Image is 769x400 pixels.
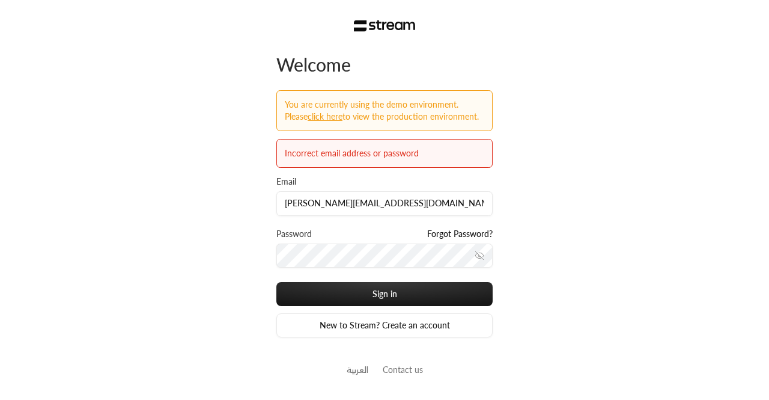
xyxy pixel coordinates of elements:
a: New to Stream? Create an account [276,313,493,337]
a: Contact us [383,365,423,375]
label: Password [276,228,312,240]
div: Incorrect email address or password [285,147,484,159]
a: العربية [347,358,368,381]
button: toggle password visibility [470,246,489,265]
button: Sign in [276,282,493,306]
div: You are currently using the demo environment. Please to view the production environment. [285,99,484,123]
img: Stream Logo [354,20,416,32]
button: Contact us [383,363,423,376]
a: Click here [308,111,342,122]
label: Email [276,176,296,188]
a: Forgot Password? [427,228,493,240]
span: Welcome [276,54,351,75]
